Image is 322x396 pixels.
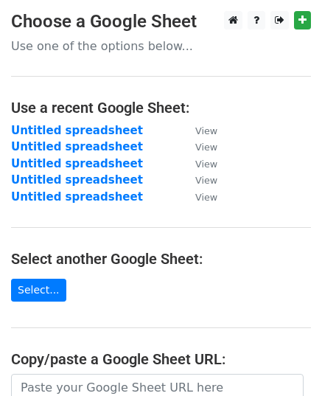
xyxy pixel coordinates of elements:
small: View [195,125,217,136]
h4: Copy/paste a Google Sheet URL: [11,350,311,368]
a: Untitled spreadsheet [11,190,143,204]
a: Untitled spreadsheet [11,173,143,187]
h3: Choose a Google Sheet [11,11,311,32]
a: View [181,140,217,153]
small: View [195,142,217,153]
a: Untitled spreadsheet [11,124,143,137]
a: Untitled spreadsheet [11,157,143,170]
a: View [181,173,217,187]
a: View [181,190,217,204]
a: View [181,124,217,137]
a: Untitled spreadsheet [11,140,143,153]
a: View [181,157,217,170]
p: Use one of the options below... [11,38,311,54]
a: Select... [11,279,66,302]
small: View [195,159,217,170]
h4: Select another Google Sheet: [11,250,311,268]
small: View [195,192,217,203]
small: View [195,175,217,186]
h4: Use a recent Google Sheet: [11,99,311,117]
